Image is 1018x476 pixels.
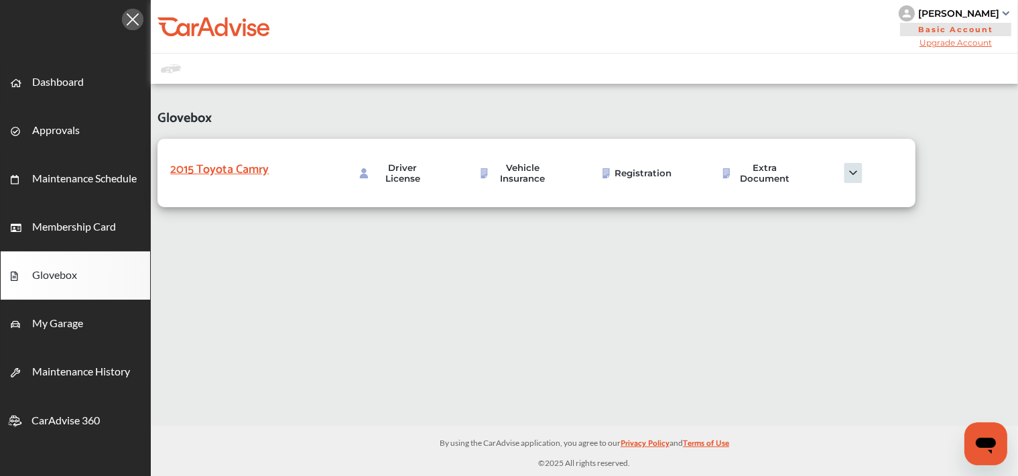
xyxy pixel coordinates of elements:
img: sCxJUJ+qAmfqhQGDUl18vwLg4ZYJ6CxN7XmbOMBAAAAAElFTkSuQmCC [1003,11,1009,15]
div: Upload Document [481,162,554,184]
div: Upload Document [601,168,672,178]
img: Ic_dropdown.3e6f82a4.svg [820,163,887,183]
img: placeholder_car.fcab19be.svg [161,60,181,77]
span: Dashboard [32,75,84,93]
span: Vehicle Insurance [491,162,554,184]
span: Basic Account [900,23,1011,36]
div: [PERSON_NAME] [918,7,999,19]
a: Terms of Use [683,437,729,457]
img: knH8PDtVvWoAbQRylUukY18CTiRevjo20fAtgn5MLBQj4uumYvk2MzTtcAIzfGAtb1XOLVMAvhLuqoNAbL4reqehy0jehNKdM... [899,5,915,21]
a: Privacy Policy [621,437,670,457]
a: Maintenance History [1,348,150,396]
span: Registration [615,168,672,178]
p: By using the CarAdvise application, you agree to our and [151,437,1018,450]
div: Upload Document [722,162,796,184]
img: Ic_Customdocumentnotuploaded.91d273c3.svg [601,168,611,178]
a: Dashboard [1,58,150,107]
span: Approvals [32,123,80,141]
a: Approvals [1,107,150,155]
span: Upgrade Account [899,38,1013,48]
a: My Garage [1,300,150,348]
span: Driver License [372,162,433,184]
div: © 2025 All rights reserved. [151,426,1018,471]
div: Upload Document [359,162,433,184]
iframe: Button to launch messaging window [964,422,1007,465]
a: Glovebox [1,251,150,300]
img: Ic_Customdocumentnotuploaded.91d273c3.svg [481,168,489,178]
a: Maintenance Schedule [1,155,150,203]
a: Membership Card [1,203,150,251]
span: Glovebox [157,104,212,129]
span: CarAdvise 360 [31,414,100,431]
span: Maintenance Schedule [32,172,137,189]
span: Extra Document [734,162,796,184]
span: Maintenance History [32,365,130,382]
span: Membership Card [32,220,116,237]
img: Icon.5fd9dcc7.svg [122,9,143,30]
img: Ic_Customdocumentnotuploaded.91d273c3.svg [722,168,730,178]
span: My Garage [32,316,83,334]
img: Ic_Driver%20license.58b2f069.svg [359,168,369,178]
div: 2015 Toyota Camry [170,160,304,180]
span: Glovebox [32,268,77,286]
